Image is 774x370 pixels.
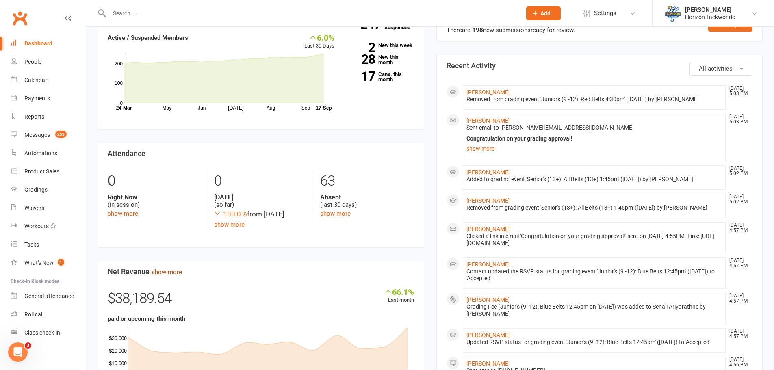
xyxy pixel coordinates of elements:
span: Sent email to [PERSON_NAME][EMAIL_ADDRESS][DOMAIN_NAME] [466,124,634,131]
input: Search... [107,8,516,19]
a: People [11,53,86,71]
div: Horizon Taekwondo [685,13,735,21]
div: Calendar [24,77,47,83]
a: [PERSON_NAME] [466,197,510,204]
div: Waivers [24,205,44,211]
time: [DATE] 5:02 PM [725,194,752,205]
a: [PERSON_NAME] [466,117,510,124]
a: Workouts [11,217,86,236]
a: show more [466,143,722,154]
a: [PERSON_NAME] [466,226,510,232]
div: Removed from grading event 'Juniors (9 -12): Red Belts 4:30pm' ([DATE]) by [PERSON_NAME] [466,96,722,103]
button: Add [526,6,561,20]
a: [PERSON_NAME] [466,296,510,303]
a: 2New this week [347,43,414,48]
a: Calendar [11,71,86,89]
div: Product Sales [24,168,59,175]
div: Reports [24,113,44,120]
time: [DATE] 4:56 PM [725,357,752,368]
div: Automations [24,150,57,156]
strong: 17 [347,70,375,82]
time: [DATE] 4:57 PM [725,329,752,339]
a: Tasks [11,236,86,254]
strong: Active / Suspended Members [108,34,188,41]
a: show more [108,210,138,217]
a: [PERSON_NAME] [466,89,510,95]
a: [PERSON_NAME] [466,332,510,338]
time: [DATE] 4:57 PM [725,293,752,304]
div: Payments [24,95,50,102]
span: 3 [25,342,31,349]
a: [PERSON_NAME] [466,261,510,268]
div: There are new submissions ready for review. [447,25,575,35]
div: [PERSON_NAME] [685,6,735,13]
time: [DATE] 4:57 PM [725,223,752,233]
a: General attendance kiosk mode [11,287,86,305]
a: show more [152,268,182,276]
div: Last 30 Days [304,33,334,50]
a: Clubworx [10,8,30,28]
a: Automations [11,144,86,162]
div: 0 [214,169,308,193]
div: People [24,58,41,65]
a: [PERSON_NAME] [466,360,510,367]
a: Class kiosk mode [11,324,86,342]
div: Roll call [24,311,43,318]
time: [DATE] 4:57 PM [725,258,752,268]
div: (last 30 days) [320,193,414,209]
a: Dashboard [11,35,86,53]
div: What's New [24,260,54,266]
div: Contact updated the RSVP status for grading event 'Junior's (9 -12): Blue Belts 12:45pm' ([DATE])... [466,268,722,282]
a: Reports [11,108,86,126]
span: Settings [594,4,616,22]
div: Gradings [24,186,48,193]
a: What's New1 [11,254,86,272]
div: (so far) [214,193,308,209]
strong: 247 [360,18,384,30]
div: 63 [320,169,414,193]
span: 253 [55,131,67,138]
a: Product Sales [11,162,86,181]
div: Removed from grading event 'Senior's (13+): All Belts (13+) 1:45pm' ([DATE]) by [PERSON_NAME] [466,204,722,211]
button: All activities [689,62,752,76]
time: [DATE] 5:03 PM [725,114,752,125]
div: 6.0% [304,33,334,42]
a: show more [214,221,245,228]
a: 28New this month [347,54,414,65]
a: Gradings [11,181,86,199]
a: Waivers [11,199,86,217]
div: Class check-in [24,329,60,336]
a: Roll call [11,305,86,324]
h3: Net Revenue [108,268,414,276]
strong: 28 [347,53,375,65]
strong: 198 [472,26,483,34]
div: Tasks [24,241,39,248]
span: 1 [58,259,64,266]
strong: Absent [320,193,414,201]
h3: Recent Activity [447,62,753,70]
div: Clicked a link in email 'Congratulation on your grading approval!' sent on [DATE] 4:55PM. Link: [... [466,233,722,247]
div: Grading Fee (Junior's (9 -12): Blue Belts 12:45pm on [DATE]) was added to Senali Ariyarathne by [... [466,303,722,317]
div: $38,189.54 [108,287,414,314]
strong: Right Now [108,193,202,201]
strong: 2 [347,41,375,54]
div: Congratulation on your grading approval! [466,135,722,142]
div: General attendance [24,293,74,299]
iframe: Intercom live chat [8,342,28,362]
a: show more [320,210,351,217]
strong: [DATE] [214,193,308,201]
div: Dashboard [24,40,52,47]
div: Updated RSVP status for grading event 'Junior's (9 -12): Blue Belts 12:45pm' ([DATE]) to 'Accepted' [466,339,722,346]
div: Added to grading event 'Senior's (13+): All Belts (13+) 1:45pm' ([DATE]) by [PERSON_NAME] [466,176,722,183]
time: [DATE] 5:02 PM [725,166,752,176]
span: Add [540,10,551,17]
div: 0 [108,169,202,193]
h3: Attendance [108,149,414,158]
span: -100.0 % [214,210,247,218]
time: [DATE] 5:03 PM [725,86,752,96]
a: Payments [11,89,86,108]
span: All activities [699,65,733,72]
div: 66.1% [384,287,414,296]
a: [PERSON_NAME] [466,169,510,175]
div: (in session) [108,193,202,209]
